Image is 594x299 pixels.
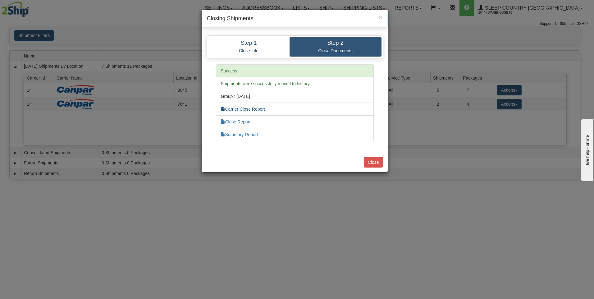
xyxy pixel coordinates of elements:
[221,119,251,124] a: Close Report
[290,37,382,57] a: Step 2 Close Documents
[221,132,258,137] a: Summary Report
[207,15,383,23] h4: Closing Shipments
[294,40,377,46] h4: Step 2
[294,48,377,53] p: Close Documents
[379,14,382,21] button: Close
[216,77,374,90] li: Shipments were successfully moved to history
[216,90,374,103] li: Group : [DATE]
[580,118,593,181] iframe: chat widget
[213,40,285,46] h4: Step 1
[208,37,290,57] a: Step 1 Close Info
[364,157,383,168] button: Close
[213,48,285,53] p: Close Info
[216,64,374,77] li: Success
[221,107,265,112] a: Carrier Close Report
[379,14,382,21] span: ×
[5,5,57,10] div: live help - online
